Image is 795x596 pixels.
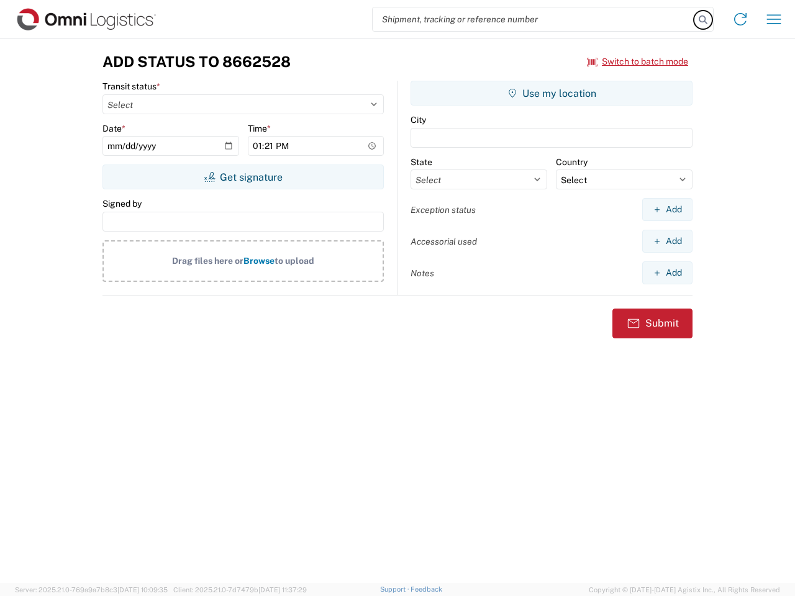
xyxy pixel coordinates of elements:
[411,268,434,279] label: Notes
[642,198,693,221] button: Add
[380,585,411,593] a: Support
[373,7,694,31] input: Shipment, tracking or reference number
[411,114,426,125] label: City
[15,586,168,594] span: Server: 2025.21.0-769a9a7b8c3
[275,256,314,266] span: to upload
[117,586,168,594] span: [DATE] 10:09:35
[102,198,142,209] label: Signed by
[411,156,432,168] label: State
[172,256,243,266] span: Drag files here or
[102,123,125,134] label: Date
[612,309,693,338] button: Submit
[589,584,780,595] span: Copyright © [DATE]-[DATE] Agistix Inc., All Rights Reserved
[642,261,693,284] button: Add
[411,204,476,215] label: Exception status
[173,586,307,594] span: Client: 2025.21.0-7d7479b
[258,586,307,594] span: [DATE] 11:37:29
[587,52,688,72] button: Switch to batch mode
[102,165,384,189] button: Get signature
[411,585,442,593] a: Feedback
[102,81,160,92] label: Transit status
[411,236,477,247] label: Accessorial used
[248,123,271,134] label: Time
[411,81,693,106] button: Use my location
[243,256,275,266] span: Browse
[556,156,588,168] label: Country
[642,230,693,253] button: Add
[102,53,291,71] h3: Add Status to 8662528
